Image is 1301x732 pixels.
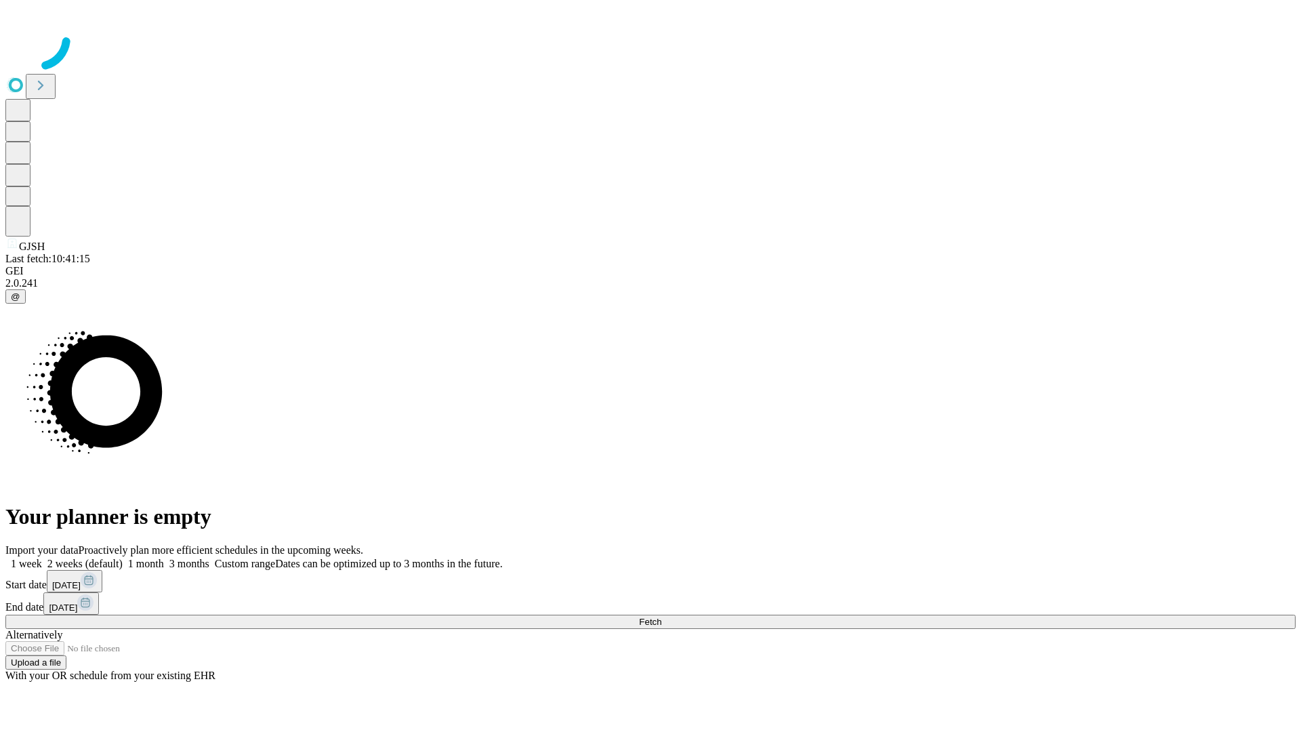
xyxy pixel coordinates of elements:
[19,241,45,252] span: GJSH
[49,603,77,613] span: [DATE]
[11,558,42,569] span: 1 week
[5,655,66,670] button: Upload a file
[5,615,1296,629] button: Fetch
[5,277,1296,289] div: 2.0.241
[47,558,123,569] span: 2 weeks (default)
[52,580,81,590] span: [DATE]
[79,544,363,556] span: Proactively plan more efficient schedules in the upcoming weeks.
[5,265,1296,277] div: GEI
[275,558,502,569] span: Dates can be optimized up to 3 months in the future.
[5,592,1296,615] div: End date
[5,253,90,264] span: Last fetch: 10:41:15
[639,617,661,627] span: Fetch
[5,670,215,681] span: With your OR schedule from your existing EHR
[169,558,209,569] span: 3 months
[11,291,20,302] span: @
[5,544,79,556] span: Import your data
[215,558,275,569] span: Custom range
[43,592,99,615] button: [DATE]
[5,504,1296,529] h1: Your planner is empty
[128,558,164,569] span: 1 month
[47,570,102,592] button: [DATE]
[5,629,62,640] span: Alternatively
[5,289,26,304] button: @
[5,570,1296,592] div: Start date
